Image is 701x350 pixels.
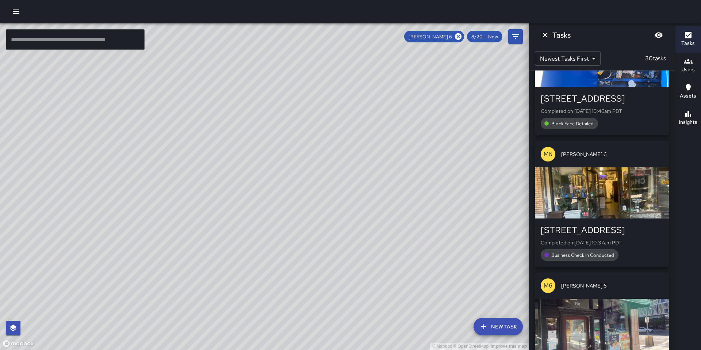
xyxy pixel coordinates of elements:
[541,107,663,115] p: Completed on [DATE] 10:46am PDT
[552,29,571,41] h6: Tasks
[508,29,523,44] button: Filters
[535,9,669,135] button: M6[PERSON_NAME] 6[STREET_ADDRESS]Completed on [DATE] 10:46am PDTBlock Face Detailed
[544,281,552,290] p: M6
[642,54,669,63] p: 30 tasks
[547,252,618,258] span: Business Check In Conducted
[541,239,663,246] p: Completed on [DATE] 10:37am PDT
[535,141,669,267] button: M6[PERSON_NAME] 6[STREET_ADDRESS]Completed on [DATE] 10:37am PDTBusiness Check In Conducted
[675,53,701,79] button: Users
[679,118,697,126] h6: Insights
[467,34,502,40] span: 8/20 — Now
[541,93,663,104] div: [STREET_ADDRESS]
[541,224,663,236] div: [STREET_ADDRESS]
[680,92,696,100] h6: Assets
[535,51,601,66] div: Newest Tasks First
[675,105,701,132] button: Insights
[404,34,456,40] span: [PERSON_NAME] 6
[681,39,695,47] h6: Tasks
[404,31,464,42] div: [PERSON_NAME] 6
[651,28,666,42] button: Blur
[675,26,701,53] button: Tasks
[538,28,552,42] button: Dismiss
[561,282,663,289] span: [PERSON_NAME] 6
[681,66,695,74] h6: Users
[675,79,701,105] button: Assets
[547,121,598,127] span: Block Face Detailed
[544,150,552,159] p: M6
[474,318,523,335] button: New Task
[561,151,663,158] span: [PERSON_NAME] 6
